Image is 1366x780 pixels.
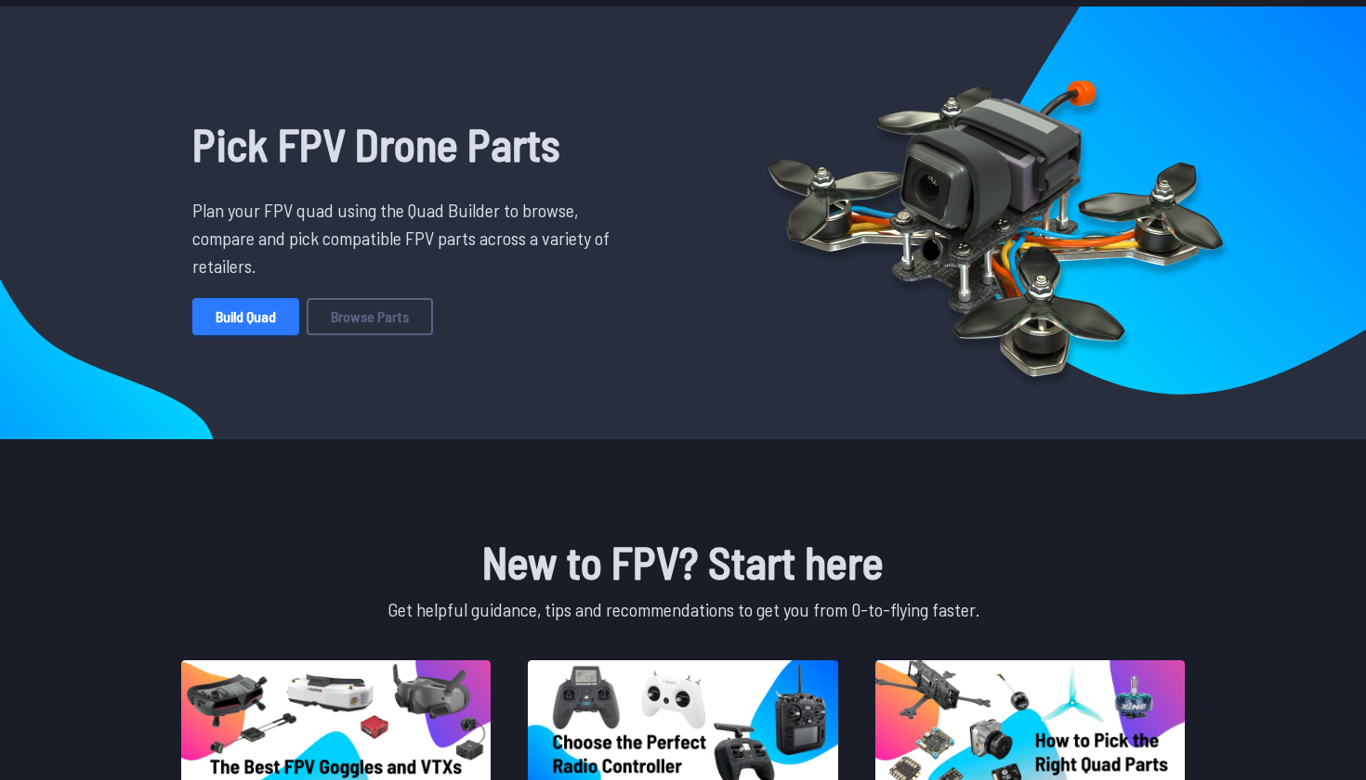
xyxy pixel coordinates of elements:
img: Quadcopter [728,37,1263,409]
h1: Pick FPV Drone Parts [192,110,624,177]
h1: New to FPV? Start here [177,528,1189,595]
p: Plan your FPV quad using the Quad Builder to browse, compare and pick compatible FPV parts across... [192,196,624,279]
p: Get helpful guidance, tips and recommendations to get you from 0-to-flying faster. [177,595,1189,623]
a: Browse Parts [307,298,433,335]
a: Build Quad [192,298,299,335]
